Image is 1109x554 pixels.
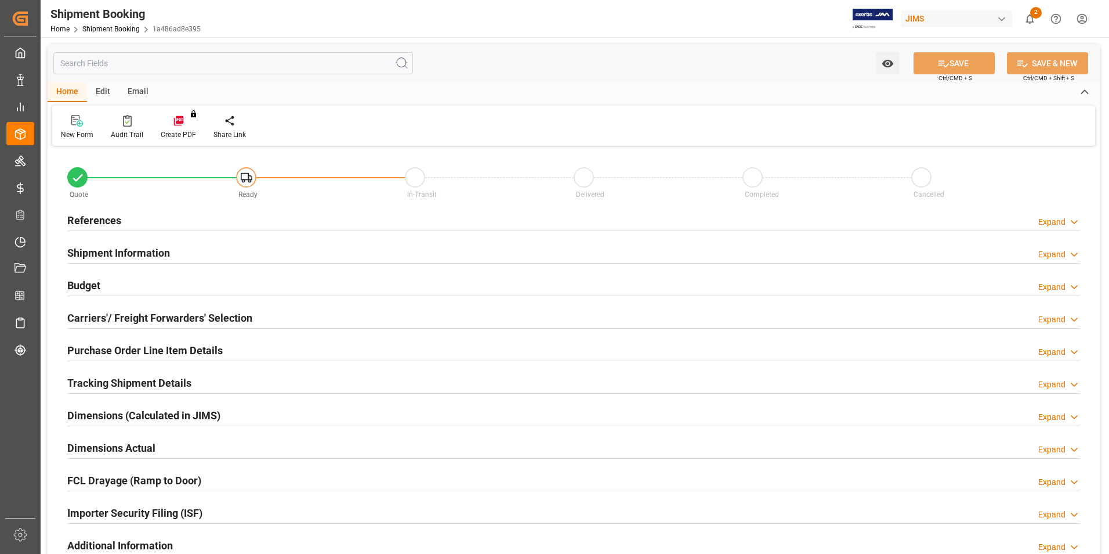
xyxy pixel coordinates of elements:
[1038,346,1065,358] div: Expand
[1038,509,1065,521] div: Expand
[67,538,173,553] h2: Additional Information
[48,82,87,102] div: Home
[745,190,779,199] span: Completed
[67,505,202,521] h2: Importer Security Filing (ISF)
[67,245,170,261] h2: Shipment Information
[1038,379,1065,391] div: Expand
[1038,444,1065,456] div: Expand
[938,74,972,82] span: Ctrl/CMD + S
[67,375,191,391] h2: Tracking Shipment Details
[1038,476,1065,488] div: Expand
[87,82,119,102] div: Edit
[1023,74,1074,82] span: Ctrl/CMD + Shift + S
[1038,314,1065,326] div: Expand
[238,190,258,199] span: Ready
[111,129,143,140] div: Audit Trail
[914,190,944,199] span: Cancelled
[407,190,437,199] span: In-Transit
[67,440,155,456] h2: Dimensions Actual
[1038,281,1065,293] div: Expand
[914,52,995,74] button: SAVE
[67,278,100,293] h2: Budget
[1038,411,1065,423] div: Expand
[1038,541,1065,553] div: Expand
[67,473,201,488] h2: FCL Drayage (Ramp to Door)
[1038,216,1065,228] div: Expand
[70,190,88,199] span: Quote
[119,82,157,102] div: Email
[67,310,252,326] h2: Carriers'/ Freight Forwarders' Selection
[61,129,93,140] div: New Form
[82,25,140,33] a: Shipment Booking
[901,10,1012,27] div: JIMS
[1007,52,1088,74] button: SAVE & NEW
[213,129,246,140] div: Share Link
[1043,6,1069,32] button: Help Center
[53,52,413,74] input: Search Fields
[853,9,893,29] img: Exertis%20JAM%20-%20Email%20Logo.jpg_1722504956.jpg
[50,25,70,33] a: Home
[1017,6,1043,32] button: show 2 new notifications
[67,213,121,228] h2: References
[67,343,223,358] h2: Purchase Order Line Item Details
[876,52,900,74] button: open menu
[67,408,220,423] h2: Dimensions (Calculated in JIMS)
[50,5,201,23] div: Shipment Booking
[901,8,1017,30] button: JIMS
[1038,249,1065,261] div: Expand
[1030,7,1042,19] span: 2
[576,190,604,199] span: Delivered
